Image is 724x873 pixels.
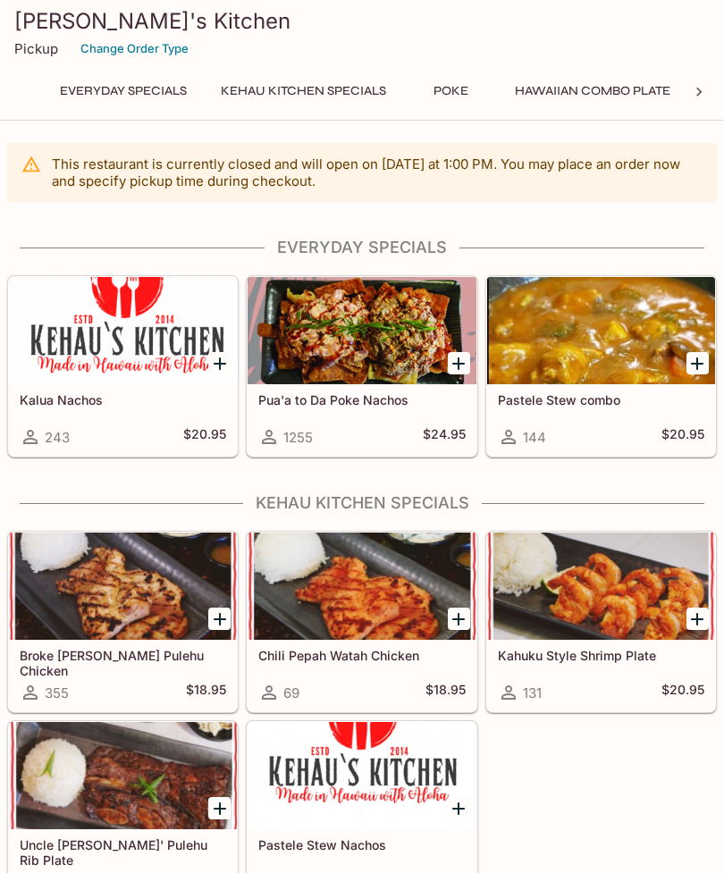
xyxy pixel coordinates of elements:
[283,684,299,701] span: 69
[8,532,238,712] a: Broke [PERSON_NAME] Pulehu Chicken355$18.95
[686,352,709,374] button: Add Pastele Stew combo
[523,429,546,446] span: 144
[487,277,715,384] div: Pastele Stew combo
[247,276,476,457] a: Pua'a to Da Poke Nachos1255$24.95
[448,608,470,630] button: Add Chili Pepah Watah Chicken
[258,648,465,663] h5: Chili Pepah Watah Chicken
[211,79,396,104] button: Kehau Kitchen Specials
[208,608,231,630] button: Add Broke Da Mouth Pulehu Chicken
[14,7,710,35] h3: [PERSON_NAME]'s Kitchen
[7,493,717,513] h4: Kehau Kitchen Specials
[50,79,197,104] button: Everyday Specials
[20,648,226,677] h5: Broke [PERSON_NAME] Pulehu Chicken
[45,429,70,446] span: 243
[505,79,680,104] button: Hawaiian Combo Plate
[661,682,704,703] h5: $20.95
[208,797,231,819] button: Add Uncle Dennis' Pulehu Rib Plate
[661,426,704,448] h5: $20.95
[7,238,717,257] h4: Everyday Specials
[283,429,313,446] span: 1255
[9,277,237,384] div: Kalua Nachos
[248,277,476,384] div: Pua'a to Da Poke Nachos
[45,684,69,701] span: 355
[8,276,238,457] a: Kalua Nachos243$20.95
[186,682,226,703] h5: $18.95
[72,35,197,63] button: Change Order Type
[14,40,58,57] p: Pickup
[686,608,709,630] button: Add Kahuku Style Shrimp Plate
[248,533,476,640] div: Chili Pepah Watah Chicken
[258,392,465,407] h5: Pua'a to Da Poke Nachos
[9,533,237,640] div: Broke Da Mouth Pulehu Chicken
[410,79,491,104] button: Poke
[523,684,542,701] span: 131
[248,722,476,829] div: Pastele Stew Nachos
[20,392,226,407] h5: Kalua Nachos
[247,532,476,712] a: Chili Pepah Watah Chicken69$18.95
[258,837,465,852] h5: Pastele Stew Nachos
[183,426,226,448] h5: $20.95
[498,648,704,663] h5: Kahuku Style Shrimp Plate
[448,797,470,819] button: Add Pastele Stew Nachos
[208,352,231,374] button: Add Kalua Nachos
[425,682,466,703] h5: $18.95
[448,352,470,374] button: Add Pua'a to Da Poke Nachos
[423,426,466,448] h5: $24.95
[9,722,237,829] div: Uncle Dennis' Pulehu Rib Plate
[486,276,716,457] a: Pastele Stew combo144$20.95
[498,392,704,407] h5: Pastele Stew combo
[486,532,716,712] a: Kahuku Style Shrimp Plate131$20.95
[20,837,226,867] h5: Uncle [PERSON_NAME]' Pulehu Rib Plate
[52,155,703,189] p: This restaurant is currently closed and will open on [DATE] at 1:00 PM . You may place an order n...
[487,533,715,640] div: Kahuku Style Shrimp Plate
